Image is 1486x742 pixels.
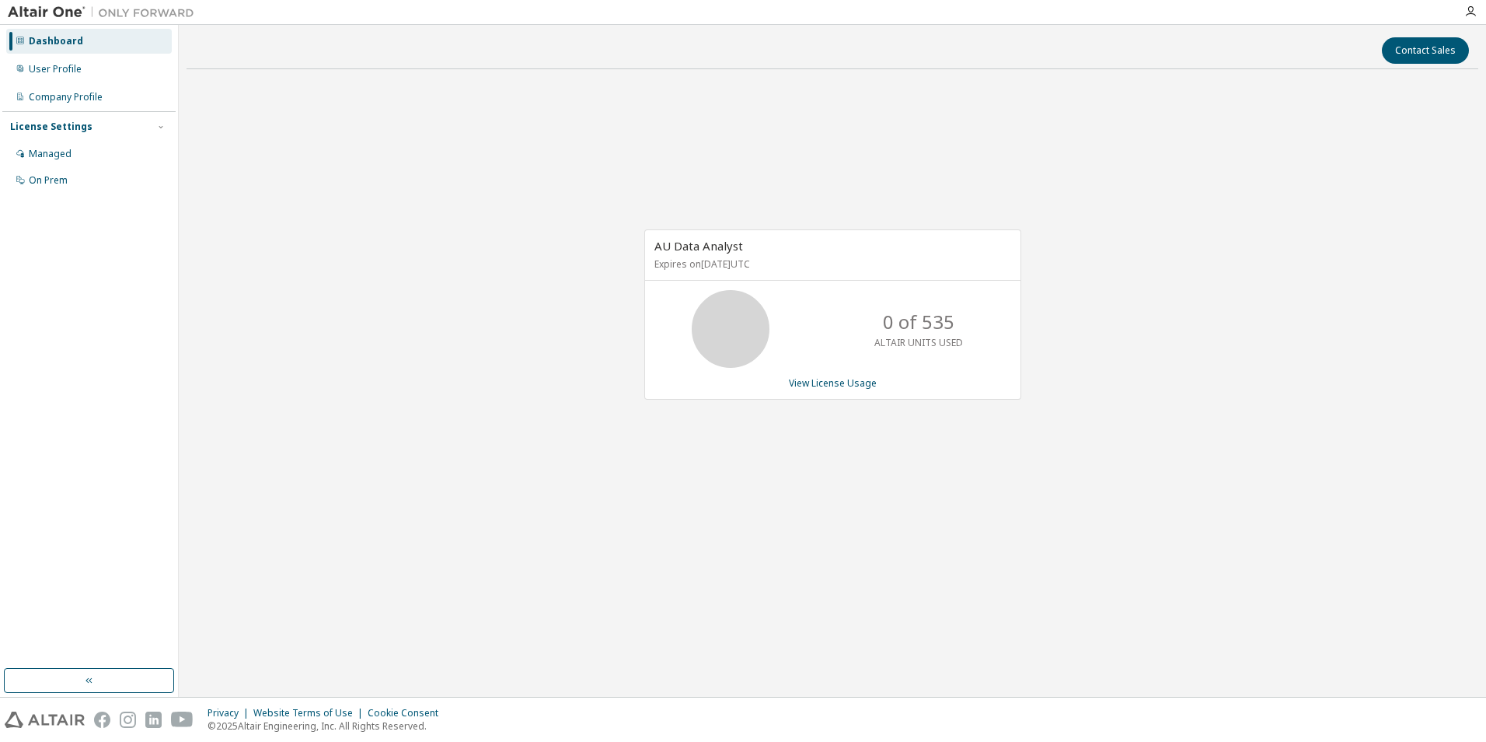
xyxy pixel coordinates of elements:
[5,712,85,728] img: altair_logo.svg
[1382,37,1469,64] button: Contact Sales
[10,121,92,133] div: License Settings
[208,707,253,719] div: Privacy
[654,257,1007,271] p: Expires on [DATE] UTC
[883,309,954,335] p: 0 of 535
[208,719,448,733] p: © 2025 Altair Engineering, Inc. All Rights Reserved.
[29,174,68,187] div: On Prem
[789,376,877,390] a: View License Usage
[29,148,72,160] div: Managed
[29,91,103,103] div: Company Profile
[253,707,368,719] div: Website Terms of Use
[120,712,136,728] img: instagram.svg
[145,712,162,728] img: linkedin.svg
[29,63,82,75] div: User Profile
[94,712,110,728] img: facebook.svg
[171,712,194,728] img: youtube.svg
[874,336,963,349] p: ALTAIR UNITS USED
[654,238,743,254] span: AU Data Analyst
[29,35,83,47] div: Dashboard
[368,707,448,719] div: Cookie Consent
[8,5,202,20] img: Altair One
